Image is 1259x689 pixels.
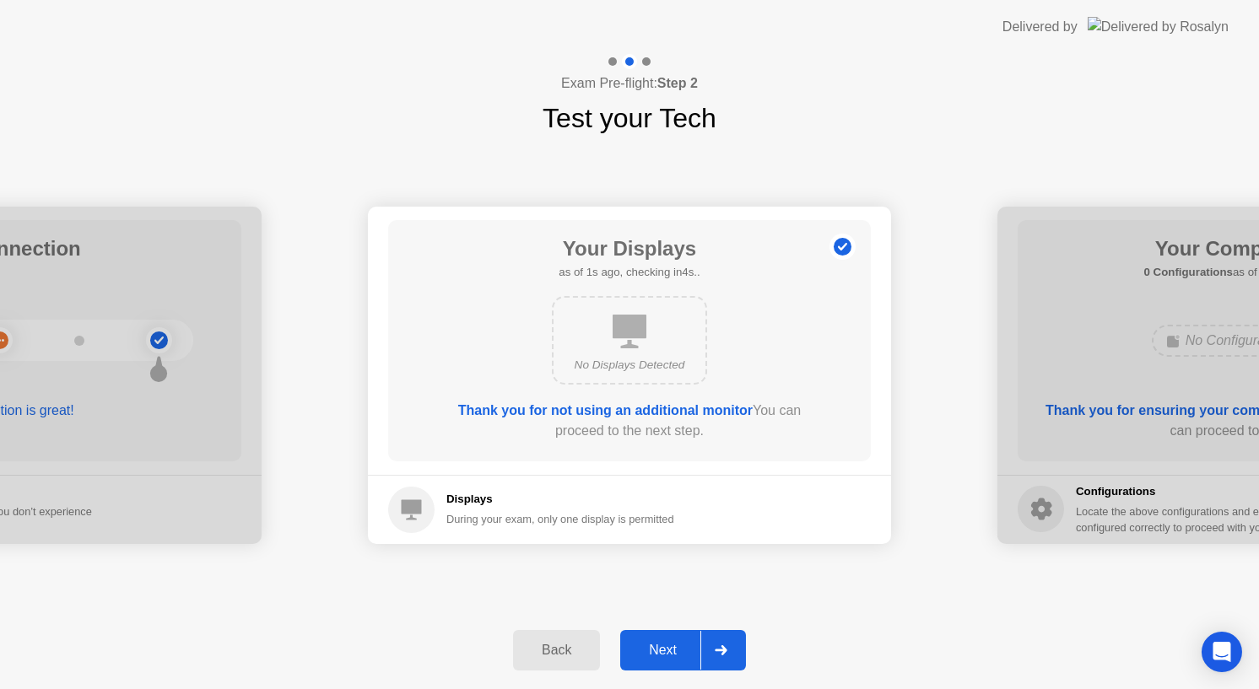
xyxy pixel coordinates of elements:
div: During your exam, only one display is permitted [446,511,674,527]
button: Back [513,630,600,670]
button: Next [620,630,746,670]
img: Delivered by Rosalyn [1088,17,1229,36]
div: No Displays Detected [567,357,692,374]
div: Back [518,643,595,658]
div: Delivered by [1002,17,1078,37]
div: Next [625,643,700,658]
h5: as of 1s ago, checking in4s.. [559,264,700,281]
div: Open Intercom Messenger [1202,632,1242,672]
b: Thank you for not using an additional monitor [458,403,753,417]
h1: Your Displays [559,234,700,264]
h5: Displays [446,491,674,508]
h4: Exam Pre-flight: [561,73,698,94]
b: Step 2 [657,76,698,90]
div: You can proceed to the next step. [436,401,823,441]
h1: Test your Tech [543,98,716,138]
